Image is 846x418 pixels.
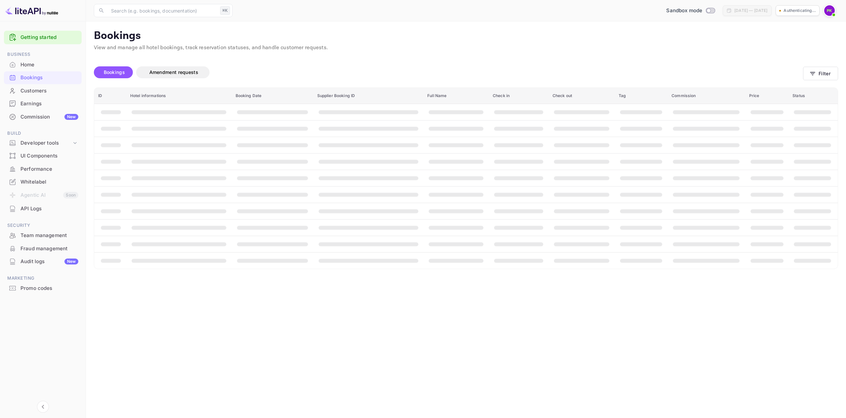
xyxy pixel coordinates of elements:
table: booking table [94,88,838,269]
a: Fraud management [4,242,82,255]
p: Bookings [94,29,838,43]
div: Performance [20,165,78,173]
div: New [64,259,78,264]
a: Home [4,58,82,71]
th: ID [94,88,126,104]
th: Booking Date [232,88,313,104]
div: ⌘K [220,6,230,15]
a: Customers [4,85,82,97]
div: Team management [4,229,82,242]
div: [DATE] — [DATE] [734,8,767,14]
a: API Logs [4,202,82,215]
div: Promo codes [4,282,82,295]
div: UI Components [4,150,82,162]
div: Getting started [4,31,82,44]
p: View and manage all hotel bookings, track reservation statuses, and handle customer requests. [94,44,838,52]
th: Full Name [423,88,489,104]
span: Build [4,130,82,137]
th: Supplier Booking ID [313,88,424,104]
span: Sandbox mode [666,7,702,15]
span: Bookings [104,69,125,75]
div: Whitelabel [20,178,78,186]
span: Security [4,222,82,229]
input: Search (e.g. bookings, documentation) [107,4,217,17]
div: Whitelabel [4,176,82,189]
div: Commission [20,113,78,121]
a: Getting started [20,34,78,41]
div: Fraud management [20,245,78,253]
button: Collapse navigation [37,401,49,413]
a: Promo codes [4,282,82,294]
div: CommissionNew [4,111,82,123]
div: API Logs [20,205,78,213]
div: Performance [4,163,82,176]
div: Home [20,61,78,69]
th: Tag [615,88,668,104]
a: Bookings [4,71,82,84]
div: Promo codes [20,285,78,292]
th: Check in [489,88,549,104]
div: Switch to Production mode [664,7,717,15]
div: New [64,114,78,120]
th: Commission [668,88,745,104]
div: Earnings [20,100,78,108]
a: Earnings [4,97,82,110]
span: Amendment requests [149,69,198,75]
div: UI Components [20,152,78,160]
a: Whitelabel [4,176,82,188]
a: Team management [4,229,82,241]
a: UI Components [4,150,82,162]
th: Check out [549,88,615,104]
img: LiteAPI logo [5,5,58,16]
div: account-settings tabs [94,66,803,78]
a: Audit logsNew [4,255,82,267]
p: Authenticating... [784,8,816,14]
span: Business [4,51,82,58]
a: CommissionNew [4,111,82,123]
div: Bookings [20,74,78,82]
div: Customers [20,87,78,95]
a: Performance [4,163,82,175]
th: Hotel informations [126,88,232,104]
div: Audit logs [20,258,78,265]
button: Filter [803,67,838,80]
span: Marketing [4,275,82,282]
img: Prarit Kantong [824,5,835,16]
div: Developer tools [4,137,82,149]
div: Team management [20,232,78,239]
th: Price [745,88,789,104]
div: Developer tools [20,139,72,147]
th: Status [788,88,838,104]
